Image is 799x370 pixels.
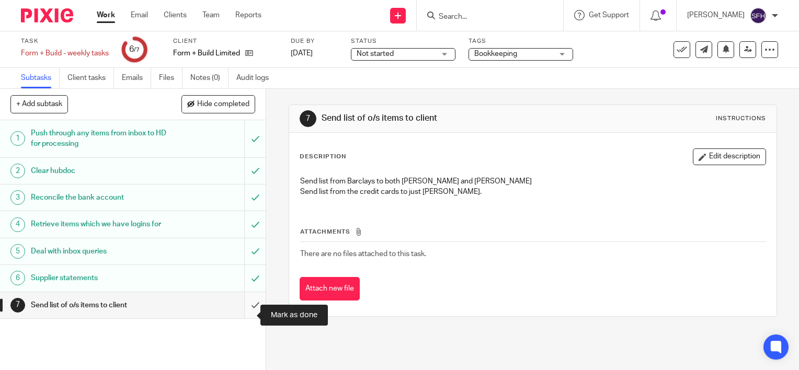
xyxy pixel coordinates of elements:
[300,187,766,197] p: Send list from the credit cards to just [PERSON_NAME].
[159,68,182,88] a: Files
[164,10,187,20] a: Clients
[202,10,220,20] a: Team
[67,68,114,88] a: Client tasks
[322,113,555,124] h1: Send list of o/s items to client
[10,190,25,205] div: 3
[716,114,766,123] div: Instructions
[236,68,277,88] a: Audit logs
[10,271,25,285] div: 6
[300,110,316,127] div: 7
[122,68,151,88] a: Emails
[10,95,68,113] button: + Add subtask
[134,47,140,53] small: /7
[31,190,166,205] h1: Reconcile the bank account
[21,8,73,22] img: Pixie
[31,270,166,286] h1: Supplier statements
[300,277,360,300] button: Attach new file
[687,10,745,20] p: [PERSON_NAME]
[351,37,455,45] label: Status
[291,50,313,57] span: [DATE]
[10,217,25,232] div: 4
[10,298,25,313] div: 7
[438,13,532,22] input: Search
[21,48,109,59] div: Form + Build - weekly tasks
[31,216,166,232] h1: Retrieve items which we have logins for
[300,153,346,161] p: Description
[21,37,109,45] label: Task
[357,50,394,57] span: Not started
[21,68,60,88] a: Subtasks
[10,164,25,178] div: 2
[131,10,148,20] a: Email
[31,244,166,259] h1: Deal with inbox queries
[300,250,426,258] span: There are no files attached to this task.
[31,297,166,313] h1: Send list of o/s items to client
[197,100,249,109] span: Hide completed
[31,125,166,152] h1: Push through any items from inbox to HD for processing
[173,48,240,59] p: Form + Build Limited
[181,95,255,113] button: Hide completed
[589,11,629,19] span: Get Support
[300,176,766,187] p: Send list from Barclays to both [PERSON_NAME] and [PERSON_NAME]
[10,244,25,259] div: 5
[291,37,338,45] label: Due by
[173,37,278,45] label: Client
[190,68,229,88] a: Notes (0)
[129,43,140,55] div: 6
[469,37,573,45] label: Tags
[235,10,261,20] a: Reports
[474,50,517,57] span: Bookkeeping
[750,7,767,24] img: svg%3E
[693,148,766,165] button: Edit description
[10,131,25,146] div: 1
[300,229,350,235] span: Attachments
[31,163,166,179] h1: Clear hubdoc
[97,10,115,20] a: Work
